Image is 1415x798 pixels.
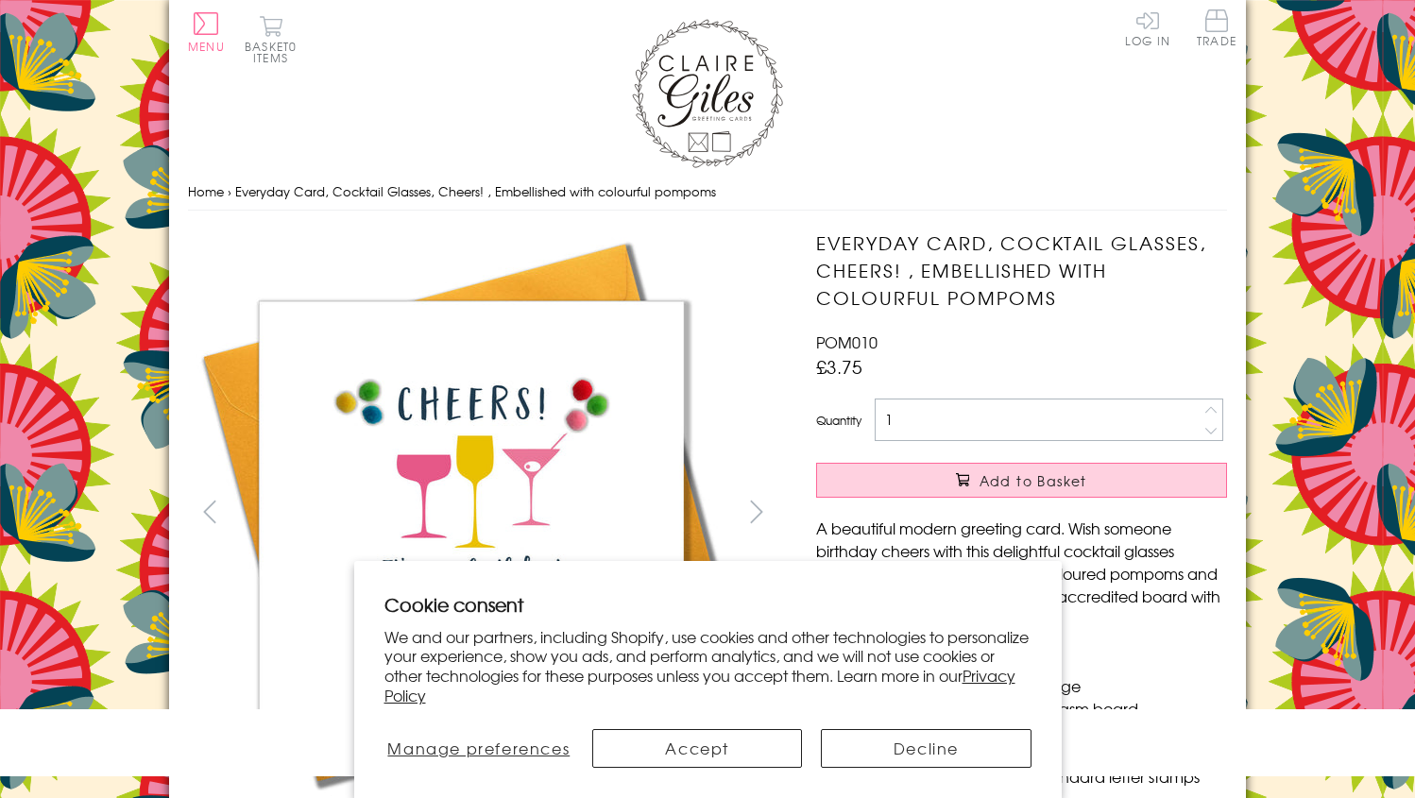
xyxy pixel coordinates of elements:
[188,12,225,52] button: Menu
[816,463,1227,498] button: Add to Basket
[245,15,297,63] button: Basket0 items
[1125,9,1170,46] a: Log In
[228,182,231,200] span: ›
[235,182,716,200] span: Everyday Card, Cocktail Glasses, Cheers! , Embellished with colourful pompoms
[188,38,225,55] span: Menu
[816,353,862,380] span: £3.75
[188,229,755,796] img: Everyday Card, Cocktail Glasses, Cheers! , Embellished with colourful pompoms
[188,182,224,200] a: Home
[253,38,297,66] span: 0 items
[384,729,574,768] button: Manage preferences
[384,664,1015,706] a: Privacy Policy
[1197,9,1236,50] a: Trade
[816,229,1227,311] h1: Everyday Card, Cocktail Glasses, Cheers! , Embellished with colourful pompoms
[384,591,1031,618] h2: Cookie consent
[592,729,802,768] button: Accept
[821,729,1031,768] button: Decline
[816,517,1227,630] p: A beautiful modern greeting card. Wish someone birthday cheers with this delightful cocktail glas...
[816,331,878,353] span: POM010
[387,737,570,759] span: Manage preferences
[816,412,861,429] label: Quantity
[384,627,1031,705] p: We and our partners, including Shopify, use cookies and other technologies to personalize your ex...
[736,490,778,533] button: next
[188,490,230,533] button: prev
[778,229,1345,796] img: Everyday Card, Cocktail Glasses, Cheers! , Embellished with colourful pompoms
[980,471,1087,490] span: Add to Basket
[632,19,783,168] img: Claire Giles Greetings Cards
[1197,9,1236,46] span: Trade
[188,173,1227,212] nav: breadcrumbs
